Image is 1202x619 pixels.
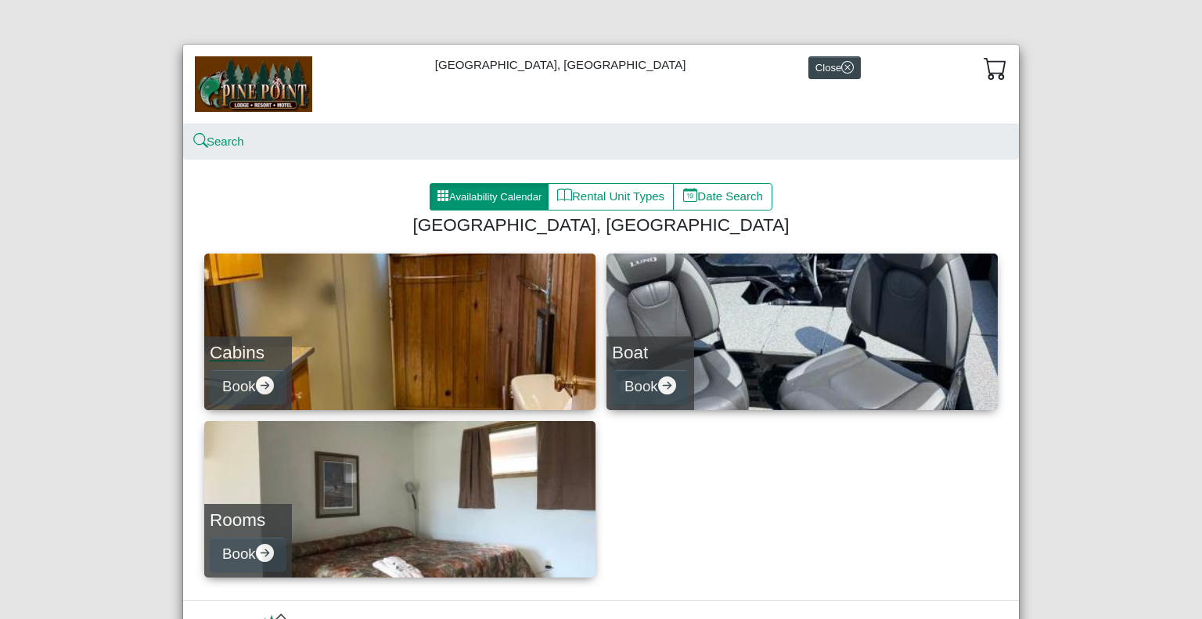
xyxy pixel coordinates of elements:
svg: arrow right circle fill [256,376,274,394]
div: [GEOGRAPHIC_DATA], [GEOGRAPHIC_DATA] [183,45,1019,124]
svg: grid3x3 gap fill [437,189,449,202]
button: Bookarrow right circle fill [210,537,286,572]
button: calendar dateDate Search [673,183,772,211]
button: grid3x3 gap fillAvailability Calendar [430,183,549,211]
svg: arrow right circle fill [256,544,274,562]
img: b144ff98-a7e1-49bd-98da-e9ae77355310.jpg [195,56,312,111]
svg: book [557,188,572,203]
svg: cart [984,56,1007,80]
button: bookRental Unit Types [548,183,674,211]
svg: search [195,135,207,147]
h4: Rooms [210,509,286,531]
h4: Cabins [210,342,286,363]
a: searchSearch [195,135,244,148]
svg: x circle [841,61,854,74]
button: Bookarrow right circle fill [612,369,689,405]
h4: Boat [612,342,689,363]
button: Closex circle [808,56,861,79]
svg: arrow right circle fill [658,376,676,394]
button: Bookarrow right circle fill [210,369,286,405]
h4: [GEOGRAPHIC_DATA], [GEOGRAPHIC_DATA] [211,214,991,236]
svg: calendar date [683,188,698,203]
